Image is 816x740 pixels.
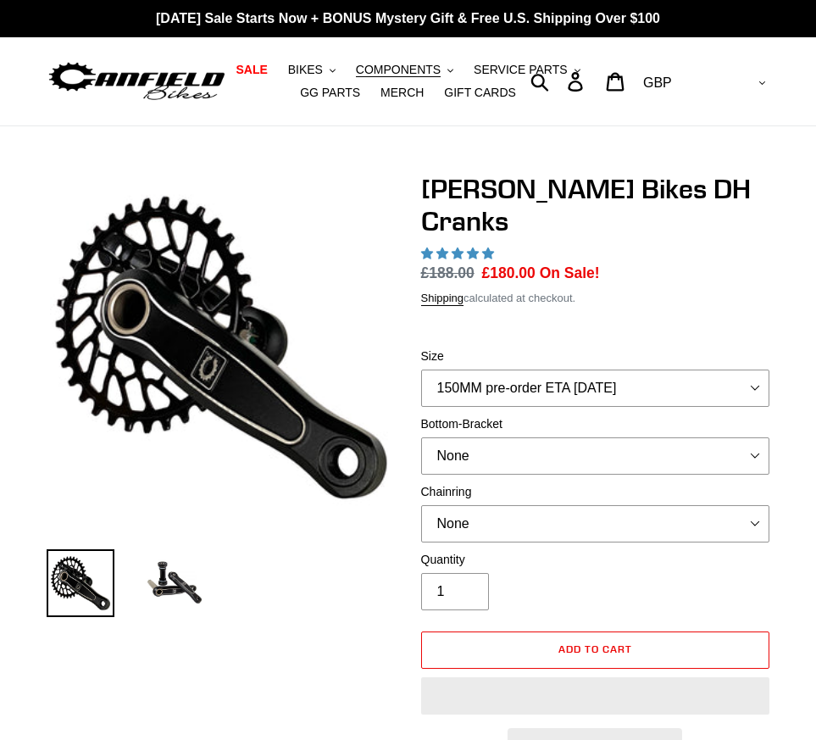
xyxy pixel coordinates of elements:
img: Canfield Bikes [47,58,227,103]
img: Load image into Gallery viewer, Canfield Bikes DH Cranks [47,549,114,617]
span: GIFT CARDS [444,86,516,100]
h1: [PERSON_NAME] Bikes DH Cranks [421,173,770,238]
button: COMPONENTS [347,58,462,81]
span: Add to cart [558,643,632,655]
span: MERCH [380,86,424,100]
label: Size [421,348,770,365]
label: Chainring [421,483,770,501]
span: £180.00 [482,264,536,281]
a: GIFT CARDS [436,81,525,104]
label: Bottom-Bracket [421,415,770,433]
span: 4.90 stars [421,247,497,260]
span: COMPONENTS [356,63,441,77]
span: SERVICE PARTS [474,63,567,77]
label: Quantity [421,551,770,569]
a: Shipping [421,292,464,306]
s: £188.00 [421,264,475,281]
a: GG PARTS [291,81,369,104]
img: Canfield Bikes DH Cranks [50,176,392,519]
a: MERCH [372,81,432,104]
button: BIKES [280,58,344,81]
span: GG PARTS [300,86,360,100]
a: SALE [227,58,275,81]
span: On Sale! [540,262,600,284]
button: Add to cart [421,632,770,669]
img: Load image into Gallery viewer, Canfield Bikes DH Cranks [140,549,208,617]
span: SALE [236,63,267,77]
span: BIKES [288,63,323,77]
div: calculated at checkout. [421,290,770,307]
button: SERVICE PARTS [465,58,588,81]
